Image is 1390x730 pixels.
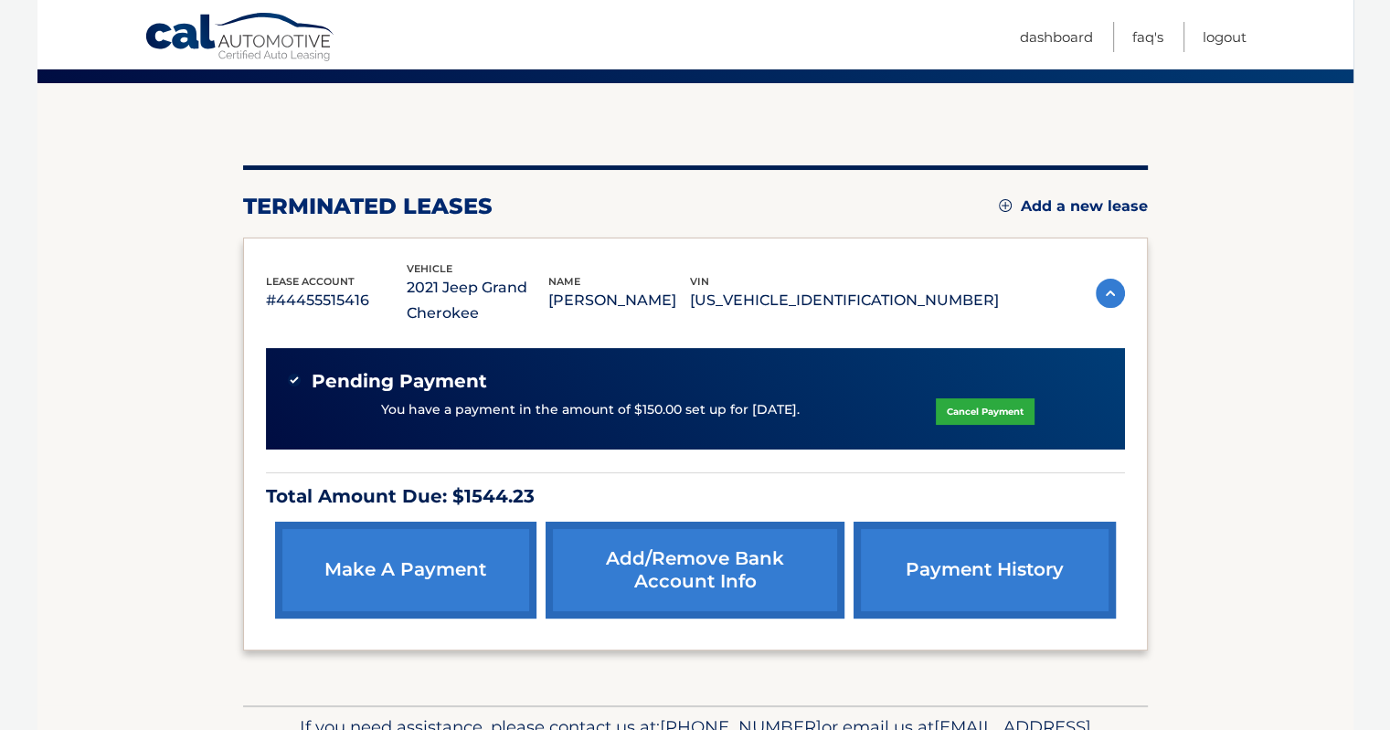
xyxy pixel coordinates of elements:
[407,262,452,275] span: vehicle
[243,193,493,220] h2: terminated leases
[144,12,336,65] a: Cal Automotive
[690,288,999,313] p: [US_VEHICLE_IDENTIFICATION_NUMBER]
[546,522,844,619] a: Add/Remove bank account info
[999,199,1012,212] img: add.svg
[854,522,1115,619] a: payment history
[275,522,536,619] a: make a payment
[548,288,690,313] p: [PERSON_NAME]
[690,275,709,288] span: vin
[266,481,1125,513] p: Total Amount Due: $1544.23
[548,275,580,288] span: name
[936,398,1035,425] a: Cancel Payment
[1020,22,1093,52] a: Dashboard
[312,370,487,393] span: Pending Payment
[266,275,355,288] span: lease account
[1132,22,1163,52] a: FAQ's
[407,275,548,326] p: 2021 Jeep Grand Cherokee
[288,374,301,386] img: check-green.svg
[381,400,800,420] p: You have a payment in the amount of $150.00 set up for [DATE].
[266,288,408,313] p: #44455515416
[1096,279,1125,308] img: accordion-active.svg
[999,197,1148,216] a: Add a new lease
[1203,22,1247,52] a: Logout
